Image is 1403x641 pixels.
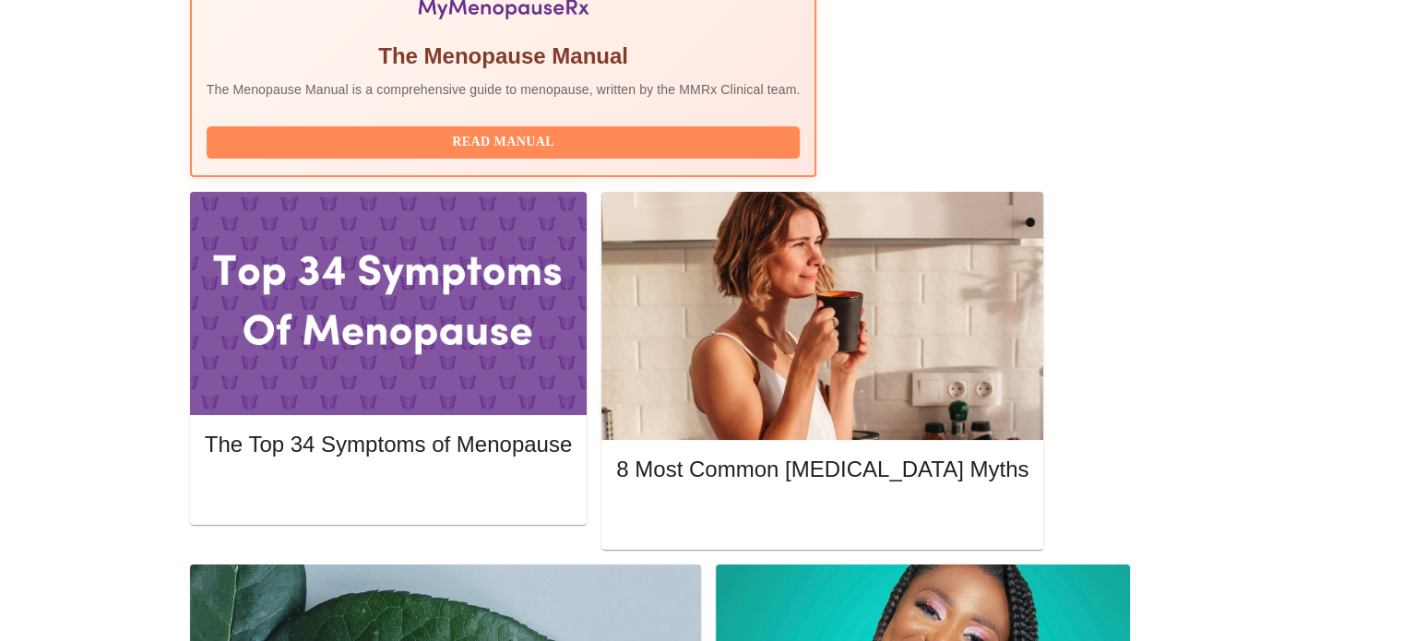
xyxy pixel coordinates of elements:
[205,476,572,508] button: Read More
[616,508,1033,524] a: Read More
[207,42,801,71] h5: The Menopause Manual
[205,482,577,498] a: Read More
[207,133,805,148] a: Read Manual
[616,502,1028,534] button: Read More
[225,131,782,154] span: Read Manual
[635,506,1010,529] span: Read More
[223,481,553,504] span: Read More
[205,430,572,459] h5: The Top 34 Symptoms of Menopause
[207,126,801,159] button: Read Manual
[616,455,1028,484] h5: 8 Most Common [MEDICAL_DATA] Myths
[207,80,801,99] p: The Menopause Manual is a comprehensive guide to menopause, written by the MMRx Clinical team.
